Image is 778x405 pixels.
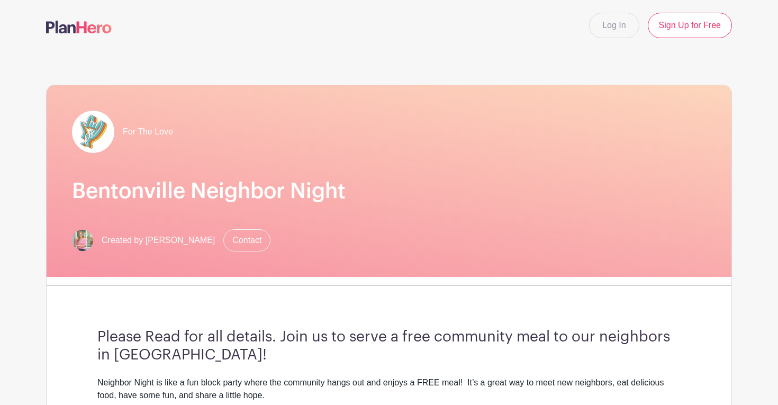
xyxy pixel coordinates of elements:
[223,229,270,251] a: Contact
[589,13,639,38] a: Log In
[97,328,681,364] h3: Please Read for all details. Join us to serve a free community meal to our neighbors in [GEOGRAPH...
[46,21,112,33] img: logo-507f7623f17ff9eddc593b1ce0a138ce2505c220e1c5a4e2b4648c50719b7d32.svg
[648,13,732,38] a: Sign Up for Free
[72,111,114,153] img: pageload-spinner.gif
[72,230,93,251] img: 2x2%20headshot.png
[102,234,215,247] span: Created by [PERSON_NAME]
[72,178,706,204] h1: Bentonville Neighbor Night
[123,125,173,138] span: For The Love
